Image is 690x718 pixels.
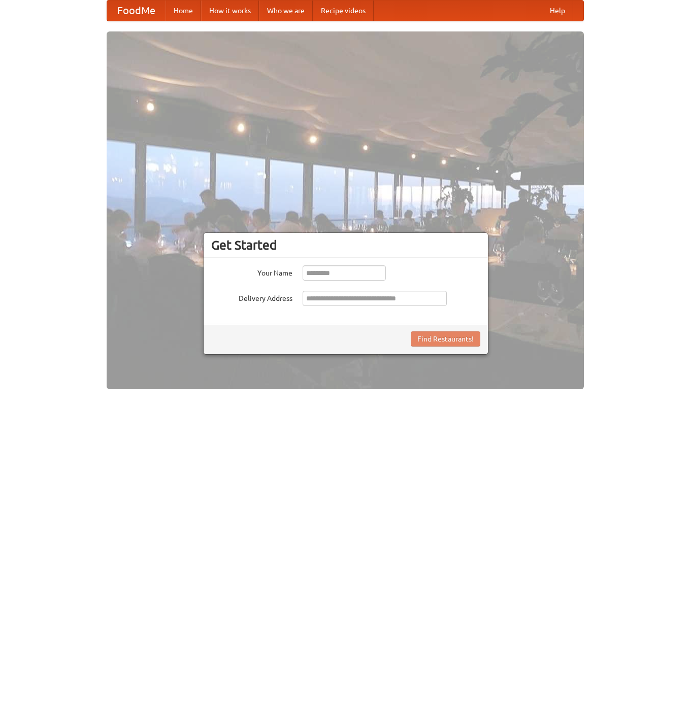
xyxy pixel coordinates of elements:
[411,331,480,347] button: Find Restaurants!
[542,1,573,21] a: Help
[211,291,292,303] label: Delivery Address
[166,1,201,21] a: Home
[259,1,313,21] a: Who we are
[107,1,166,21] a: FoodMe
[211,265,292,278] label: Your Name
[201,1,259,21] a: How it works
[211,237,480,253] h3: Get Started
[313,1,374,21] a: Recipe videos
